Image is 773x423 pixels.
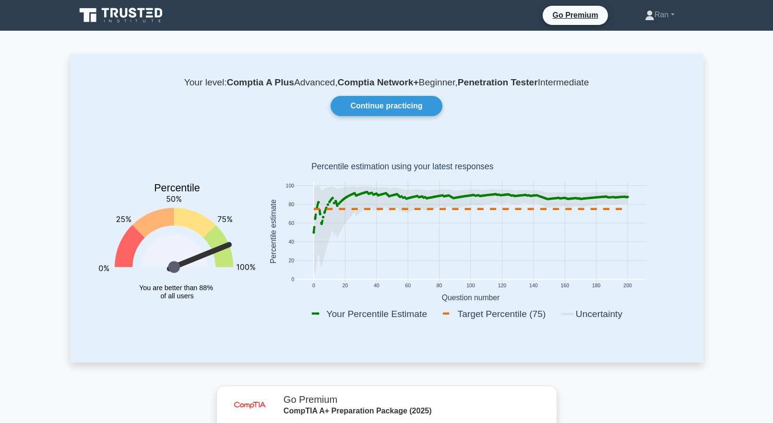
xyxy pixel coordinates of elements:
[458,77,538,87] b: Penetration Tester
[93,77,680,88] p: Your level: Advanced, Beginner, Intermediate
[498,283,506,289] text: 120
[331,96,442,116] a: Continue practicing
[160,292,193,300] tspan: of all users
[227,77,294,87] b: Comptia A Plus
[139,284,213,292] tspan: You are better than 88%
[312,283,315,289] text: 0
[466,283,475,289] text: 100
[338,77,419,87] b: Comptia Network+
[269,200,277,264] text: Percentile estimate
[622,5,697,24] a: Ran
[529,283,538,289] text: 140
[623,283,632,289] text: 200
[288,221,294,226] text: 60
[285,183,294,188] text: 100
[405,283,411,289] text: 60
[560,283,569,289] text: 160
[288,258,294,263] text: 20
[592,283,600,289] text: 180
[288,202,294,207] text: 80
[373,283,379,289] text: 40
[311,162,493,172] text: Percentile estimation using your latest responses
[291,277,294,282] text: 0
[436,283,442,289] text: 80
[547,9,604,21] a: Go Premium
[441,294,499,302] text: Question number
[288,239,294,245] text: 40
[154,183,200,194] text: Percentile
[342,283,348,289] text: 20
